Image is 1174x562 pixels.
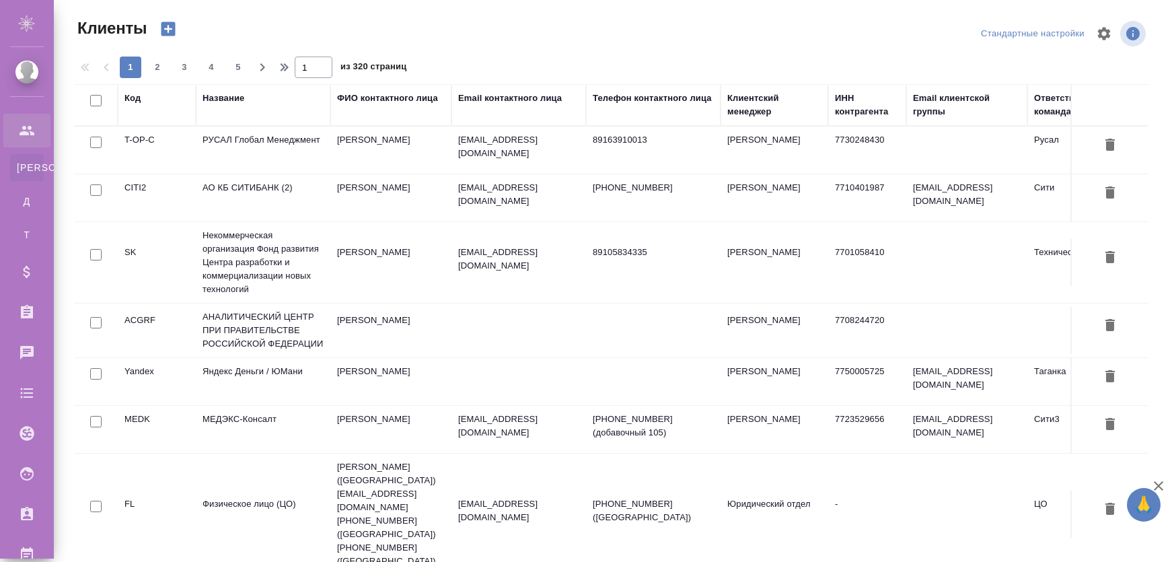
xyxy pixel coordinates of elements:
td: MEDK [118,406,196,453]
td: МЕДЭКС-Консалт [196,406,330,453]
td: 7723529656 [828,406,906,453]
span: 2 [147,61,168,74]
span: 3 [174,61,195,74]
td: CITI2 [118,174,196,221]
td: Сити3 [1027,406,1135,453]
button: Удалить [1099,181,1122,206]
div: Клиентский менеджер [727,92,821,118]
td: Яндекс Деньги / ЮМани [196,358,330,405]
td: - [828,491,906,538]
button: Удалить [1099,133,1122,158]
td: [PERSON_NAME] [330,127,451,174]
span: 4 [200,61,222,74]
td: Таганка [1027,358,1135,405]
td: [PERSON_NAME] [721,174,828,221]
div: Код [124,92,141,105]
button: Удалить [1099,365,1122,390]
p: [EMAIL_ADDRESS][DOMAIN_NAME] [458,413,579,440]
div: Email контактного лица [458,92,562,105]
td: [PERSON_NAME] [330,406,451,453]
button: Удалить [1099,314,1122,339]
td: ЦО [1027,491,1135,538]
td: [PERSON_NAME] [721,239,828,286]
p: [EMAIL_ADDRESS][DOMAIN_NAME] [458,497,579,524]
td: Физическое лицо (ЦО) [196,491,330,538]
td: РУСАЛ Глобал Менеджмент [196,127,330,174]
span: Посмотреть информацию [1120,21,1148,46]
td: АО КБ СИТИБАНК (2) [196,174,330,221]
td: 7708244720 [828,307,906,354]
button: 2 [147,57,168,78]
span: Д [17,195,37,208]
td: Русал [1027,127,1135,174]
a: Т [10,221,44,248]
td: SK [118,239,196,286]
td: [PERSON_NAME] [330,239,451,286]
button: Создать [152,17,184,40]
button: Удалить [1099,413,1122,437]
div: Ответственная команда [1034,92,1128,118]
p: [PHONE_NUMBER] ([GEOGRAPHIC_DATA]) [593,497,714,524]
td: Технический [1027,239,1135,286]
p: [PHONE_NUMBER] (добавочный 105) [593,413,714,440]
p: [EMAIL_ADDRESS][DOMAIN_NAME] [458,133,579,160]
td: FL [118,491,196,538]
span: Клиенты [74,17,147,39]
span: Настроить таблицу [1088,17,1120,50]
p: [PHONE_NUMBER] [593,181,714,195]
td: [PERSON_NAME] [721,127,828,174]
td: [PERSON_NAME] [721,307,828,354]
td: [EMAIL_ADDRESS][DOMAIN_NAME] [906,406,1027,453]
td: [EMAIL_ADDRESS][DOMAIN_NAME] [906,174,1027,221]
a: [PERSON_NAME] [10,154,44,181]
td: T-OP-C [118,127,196,174]
td: 7730248430 [828,127,906,174]
td: Некоммерческая организация Фонд развития Центра разработки и коммерциализации новых технологий [196,222,330,303]
span: Т [17,228,37,242]
div: Телефон контактного лица [593,92,712,105]
p: [EMAIL_ADDRESS][DOMAIN_NAME] [458,246,579,273]
td: 7701058410 [828,239,906,286]
div: ИНН контрагента [835,92,900,118]
td: Сити [1027,174,1135,221]
p: 89105834335 [593,246,714,259]
td: 7750005725 [828,358,906,405]
p: [EMAIL_ADDRESS][DOMAIN_NAME] [458,181,579,208]
button: Удалить [1099,246,1122,271]
button: 4 [200,57,222,78]
span: 🙏 [1132,491,1155,519]
span: из 320 страниц [340,59,406,78]
button: 3 [174,57,195,78]
td: АНАЛИТИЧЕСКИЙ ЦЕНТР ПРИ ПРАВИТЕЛЬСТВЕ РОССИЙСКОЙ ФЕДЕРАЦИИ [196,304,330,357]
div: Email клиентской группы [913,92,1021,118]
td: ACGRF [118,307,196,354]
span: [PERSON_NAME] [17,161,37,174]
button: 🙏 [1127,488,1161,522]
p: 89163910013 [593,133,714,147]
td: Yandex [118,358,196,405]
td: [PERSON_NAME] [330,358,451,405]
span: 5 [227,61,249,74]
td: [PERSON_NAME] [330,307,451,354]
td: Юридический отдел [721,491,828,538]
td: [EMAIL_ADDRESS][DOMAIN_NAME] [906,358,1027,405]
td: [PERSON_NAME] [330,174,451,221]
td: [PERSON_NAME] [721,406,828,453]
td: 7710401987 [828,174,906,221]
button: Удалить [1099,497,1122,522]
td: [PERSON_NAME] [721,358,828,405]
a: Д [10,188,44,215]
button: 5 [227,57,249,78]
div: ФИО контактного лица [337,92,438,105]
div: split button [978,24,1088,44]
div: Название [203,92,244,105]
